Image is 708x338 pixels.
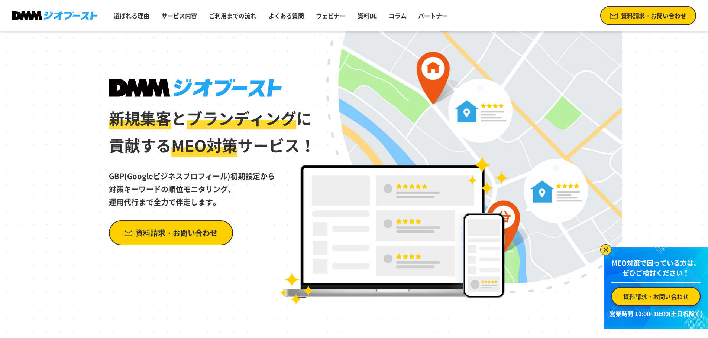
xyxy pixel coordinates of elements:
[600,6,696,25] a: 資料請求・お問い合わせ
[415,8,451,23] a: パートナー
[313,8,349,23] a: ウェビナー
[158,8,200,23] a: サービス内容
[111,8,152,23] a: 選ばれる理由
[355,8,380,23] a: 資料DL
[600,244,611,255] img: バナーを閉じる
[386,8,410,23] a: コラム
[187,106,296,129] span: ブランディング
[608,309,704,318] p: 営業時間 10:00~18:00(土日祝除く)
[109,106,171,129] span: 新規集客
[611,258,701,283] p: MEO対策で困っている方は、 ぜひご検討ください！
[171,134,237,157] span: MEO対策
[109,79,316,159] h1: と に 貢献する サービス！
[12,11,97,20] img: DMMジオブースト
[611,287,701,306] a: 資料請求・お問い合わせ
[623,292,689,301] span: 資料請求・お問い合わせ
[206,8,259,23] a: ご利用までの流れ
[109,79,282,97] img: DMMジオブースト
[136,226,217,239] span: 資料請求・お問い合わせ
[621,11,686,20] span: 資料請求・お問い合わせ
[109,220,233,245] a: 資料請求・お問い合わせ
[265,8,307,23] a: よくある質問
[109,159,316,209] p: GBP(Googleビジネスプロフィール)初期設定から 対策キーワードの順位モニタリング、 運用代行まで全力で伴走します。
